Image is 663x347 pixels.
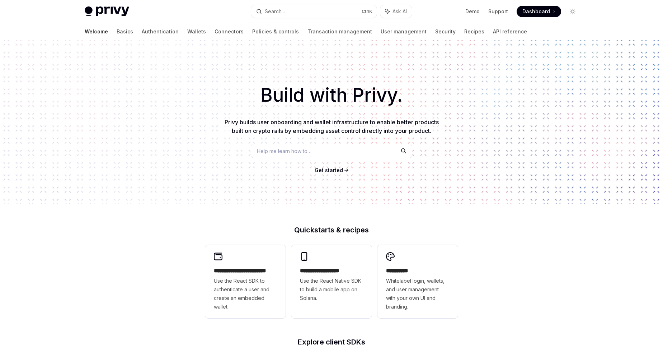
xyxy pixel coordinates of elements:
a: Policies & controls [252,23,299,40]
a: User management [381,23,427,40]
span: Get started [315,167,343,173]
h2: Quickstarts & recipes [205,226,458,233]
span: Whitelabel login, wallets, and user management with your own UI and branding. [386,277,449,311]
span: Use the React Native SDK to build a mobile app on Solana. [300,277,363,302]
button: Toggle dark mode [567,6,578,17]
a: Connectors [215,23,244,40]
a: **** **** **** ***Use the React Native SDK to build a mobile app on Solana. [291,245,372,318]
span: Ctrl K [362,9,372,14]
span: Privy builds user onboarding and wallet infrastructure to enable better products built on crypto ... [225,119,439,134]
a: Support [488,8,508,15]
a: Wallets [187,23,206,40]
span: Ask AI [392,8,407,15]
a: Basics [117,23,133,40]
div: Search... [265,7,285,16]
a: Security [435,23,456,40]
span: Dashboard [522,8,550,15]
a: Welcome [85,23,108,40]
button: Ask AI [380,5,412,18]
a: API reference [493,23,527,40]
a: Transaction management [307,23,372,40]
a: Recipes [464,23,484,40]
a: Authentication [142,23,179,40]
h1: Build with Privy. [11,81,652,109]
button: Search...CtrlK [251,5,377,18]
span: Use the React SDK to authenticate a user and create an embedded wallet. [214,277,277,311]
h2: Explore client SDKs [205,338,458,346]
a: Dashboard [517,6,561,17]
a: **** *****Whitelabel login, wallets, and user management with your own UI and branding. [377,245,458,318]
span: Help me learn how to… [257,147,311,155]
a: Get started [315,167,343,174]
img: light logo [85,6,129,17]
a: Demo [465,8,480,15]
